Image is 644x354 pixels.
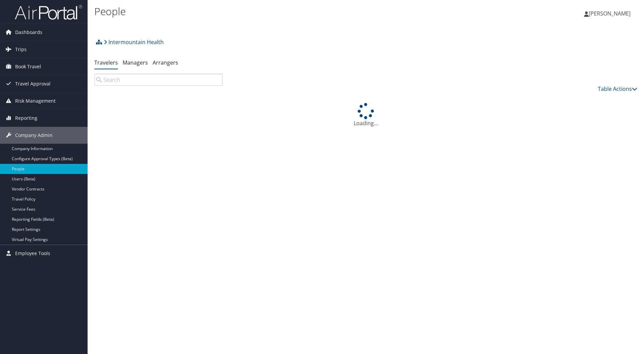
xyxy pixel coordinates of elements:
div: Loading... [94,103,637,127]
span: [PERSON_NAME] [589,10,631,17]
a: Travelers [94,59,118,66]
span: Travel Approval [15,75,51,92]
a: Table Actions [598,85,637,93]
h1: People [94,4,456,19]
input: Search [94,74,223,86]
img: airportal-logo.png [15,4,82,20]
span: Reporting [15,110,37,127]
span: Trips [15,41,27,58]
span: Dashboards [15,24,42,41]
a: Managers [123,59,148,66]
span: Employee Tools [15,245,50,262]
a: Arrangers [153,59,178,66]
span: Book Travel [15,58,41,75]
a: [PERSON_NAME] [584,3,637,24]
a: Intermountain Health [104,35,164,49]
span: Risk Management [15,93,56,109]
span: Company Admin [15,127,53,144]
